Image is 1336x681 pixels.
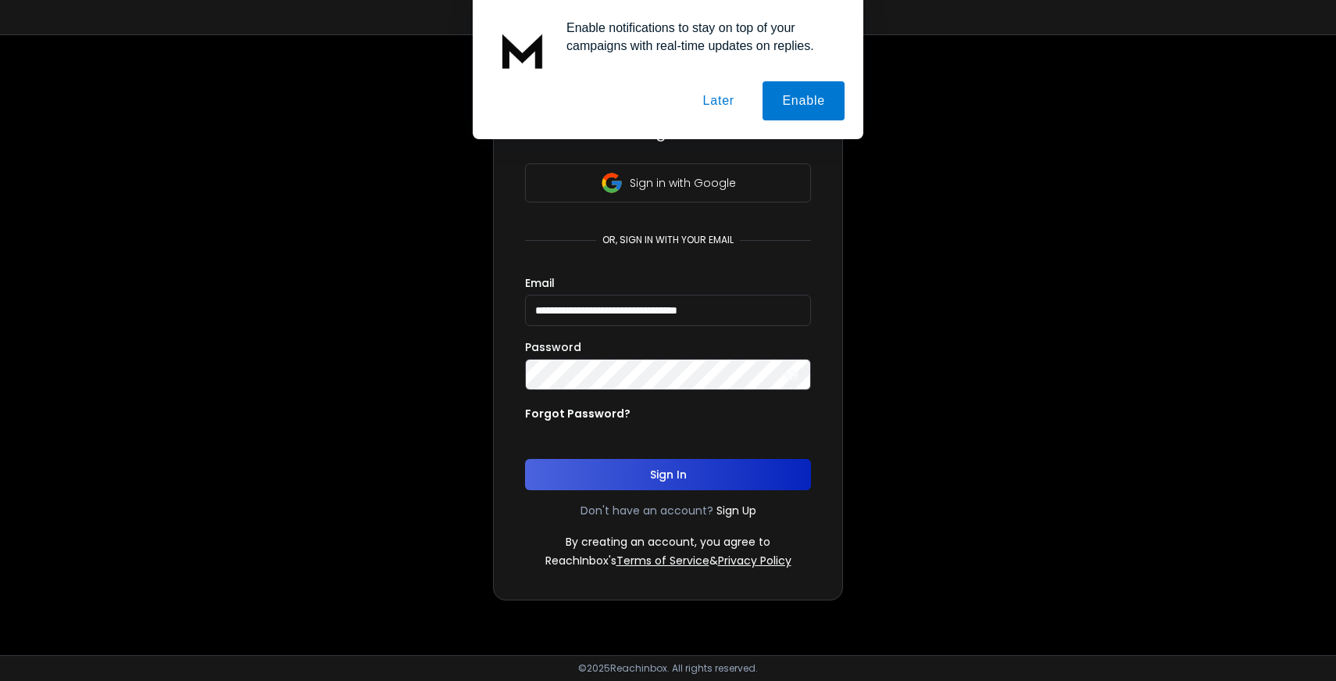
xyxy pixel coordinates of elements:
[525,406,630,421] p: Forgot Password?
[554,19,845,55] div: Enable notifications to stay on top of your campaigns with real-time updates on replies.
[718,553,791,568] a: Privacy Policy
[525,163,811,203] button: Sign in with Google
[616,553,709,568] a: Terms of Service
[525,459,811,490] button: Sign In
[716,503,756,518] a: Sign Up
[630,175,736,191] p: Sign in with Google
[545,553,791,568] p: ReachInbox's &
[525,278,555,289] label: Email
[763,81,845,120] button: Enable
[683,81,753,120] button: Later
[491,19,554,81] img: notification icon
[578,662,758,675] p: © 2025 Reachinbox. All rights reserved.
[596,234,740,246] p: or, sign in with your email
[580,503,713,518] p: Don't have an account?
[566,534,770,550] p: By creating an account, you agree to
[525,342,581,353] label: Password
